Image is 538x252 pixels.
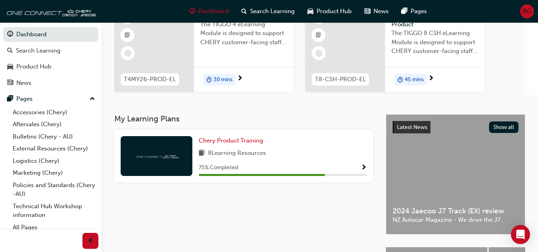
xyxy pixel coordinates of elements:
button: Pages [3,92,98,106]
span: news-icon [364,6,370,16]
span: guage-icon [189,6,195,16]
a: Accessories (Chery) [10,106,98,119]
span: next-icon [428,75,434,82]
a: guage-iconDashboard [183,3,235,20]
button: Show all [489,121,519,133]
a: Dashboard [3,27,98,42]
a: T4MY26-PROD-ELTIGGO 4 MY26The TIGGO 4 eLearning Module is designed to support CHERY customer-faci... [114,4,293,92]
a: Latest NewsShow all2024 Jaecoo J7 Track (EX) reviewNZ Autocar Magazine - We drive the J7. [386,114,525,234]
a: Marketing (Chery) [10,167,98,179]
span: learningRecordVerb_NONE-icon [124,50,131,57]
a: search-iconSearch Learning [235,3,301,20]
a: T8-CSH-PROD-ELTIGGO 8 CSH - ProductThe TIGGO 8 CSH eLearning Module is designed to support CHERY ... [305,4,485,92]
div: News [16,78,31,88]
span: booktick-icon [125,30,130,41]
span: T8-CSH-PROD-EL [315,75,366,84]
span: book-icon [199,148,205,158]
span: pages-icon [401,6,407,16]
span: 30 mins [213,75,233,84]
a: Chery Product Training [199,136,266,145]
a: pages-iconPages [395,3,433,20]
a: Logistics (Chery) [10,155,98,167]
h3: My Learning Plans [114,114,373,123]
img: oneconnect [4,3,96,19]
img: oneconnect [135,152,178,160]
span: Show Progress [361,164,367,172]
span: search-icon [7,47,13,55]
span: 75 % Completed [199,163,238,172]
a: Aftersales (Chery) [10,118,98,131]
a: Product Hub [3,59,98,74]
span: 8 Learning Resources [208,148,266,158]
span: Product Hub [317,7,352,16]
span: guage-icon [7,31,13,38]
a: Technical Hub Workshop information [10,200,98,221]
button: BG [520,4,534,18]
span: News [374,7,389,16]
span: Search Learning [250,7,295,16]
a: car-iconProduct Hub [301,3,358,20]
span: NZ Autocar Magazine - We drive the J7. [393,215,518,225]
a: Bulletins (Chery - AU) [10,131,98,143]
span: T4MY26-PROD-EL [124,75,176,84]
span: The TIGGO 8 CSH eLearning Module is designed to support CHERY customer-facing staff with the prod... [391,29,478,56]
span: prev-icon [88,236,94,246]
span: pages-icon [7,96,13,103]
a: Latest NewsShow all [393,121,518,134]
span: search-icon [241,6,247,16]
span: 2024 Jaecoo J7 Track (EX) review [393,207,518,216]
a: News [3,76,98,90]
a: Search Learning [3,43,98,58]
a: External Resources (Chery) [10,143,98,155]
span: car-icon [307,6,313,16]
span: up-icon [90,94,95,104]
button: Show Progress [361,163,367,173]
a: All Pages [10,221,98,234]
span: BG [523,7,531,16]
div: Open Intercom Messenger [511,225,530,244]
span: 45 mins [405,75,424,84]
span: next-icon [237,75,243,82]
button: DashboardSearch LearningProduct HubNews [3,25,98,92]
a: Policies and Standards (Chery -AU) [10,179,98,200]
a: news-iconNews [358,3,395,20]
span: Latest News [397,124,427,131]
span: The TIGGO 4 eLearning Module is designed to support CHERY customer-facing staff with the product ... [200,20,287,47]
div: Pages [16,94,33,104]
span: booktick-icon [316,30,321,41]
span: news-icon [7,80,13,87]
div: Product Hub [16,62,51,71]
span: duration-icon [206,74,212,85]
span: Chery Product Training [199,137,263,144]
span: Pages [411,7,427,16]
span: car-icon [7,63,13,70]
span: duration-icon [397,74,403,85]
span: Dashboard [198,7,229,16]
span: learningRecordVerb_NONE-icon [315,50,323,57]
div: Search Learning [16,46,61,55]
